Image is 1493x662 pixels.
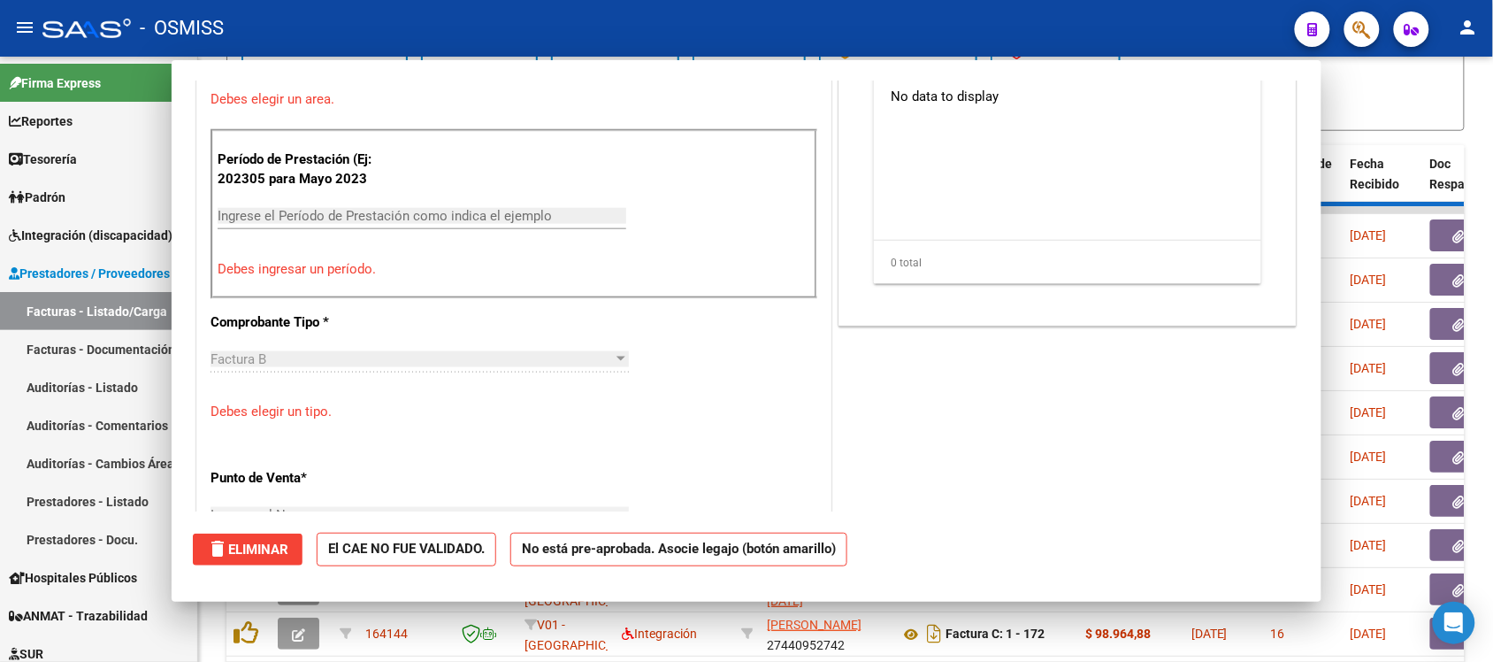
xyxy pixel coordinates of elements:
[211,402,817,422] p: Debes elegir un tipo.
[1191,627,1228,641] span: [DATE]
[1351,627,1387,641] span: [DATE]
[1351,450,1387,464] span: [DATE]
[211,351,266,367] span: Factura B
[1344,145,1423,223] datatable-header-cell: Fecha Recibido
[207,542,288,558] span: Eliminar
[1351,538,1387,552] span: [DATE]
[14,17,35,38] mat-icon: menu
[9,73,101,93] span: Firma Express
[9,226,172,245] span: Integración (discapacidad)
[211,89,817,110] p: Debes elegir un area.
[510,533,847,567] strong: No está pre-aprobada. Asocie legajo (botón amarillo)
[1458,17,1479,38] mat-icon: person
[923,620,946,648] i: Descargar documento
[1085,627,1151,641] strong: $ 98.964,88
[1351,582,1387,597] span: [DATE]
[9,112,73,131] span: Reportes
[317,533,496,567] strong: El CAE NO FUE VALIDADO.
[9,150,77,169] span: Tesorería
[1351,273,1387,287] span: [DATE]
[9,188,65,207] span: Padrón
[946,627,1045,642] strong: Factura C: 1 - 172
[1351,361,1387,375] span: [DATE]
[207,538,228,559] mat-icon: delete
[218,150,395,189] p: Período de Prestación (Ej: 202305 para Mayo 2023
[622,627,697,641] span: Integración
[767,615,885,652] div: 27440952742
[9,606,148,626] span: ANMAT - Trazabilidad
[1271,627,1285,641] span: 16
[1351,228,1387,242] span: [DATE]
[365,627,408,641] span: 164144
[193,534,302,566] button: Eliminar
[874,241,1261,285] div: 0 total
[211,468,393,489] p: Punto de Venta
[140,9,224,48] span: - OSMISS
[1351,317,1387,331] span: [DATE]
[1433,602,1475,644] div: Open Intercom Messenger
[874,75,1253,119] div: No data to display
[211,312,393,333] p: Comprobante Tipo *
[1351,157,1400,191] span: Fecha Recibido
[9,568,137,588] span: Hospitales Públicos
[218,259,810,280] p: Debes ingresar un período.
[9,264,170,283] span: Prestadores / Proveedores
[1351,405,1387,420] span: [DATE]
[1351,494,1387,508] span: [DATE]
[767,618,861,632] span: [PERSON_NAME]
